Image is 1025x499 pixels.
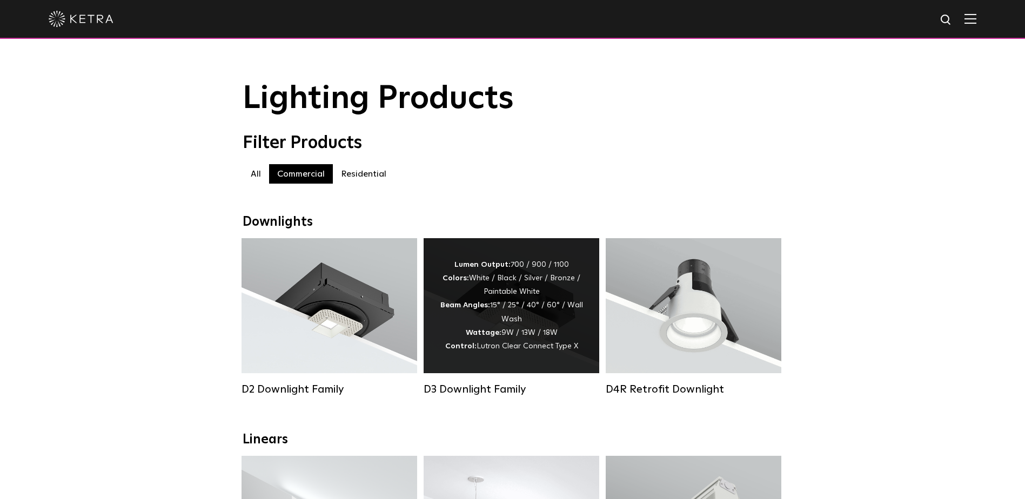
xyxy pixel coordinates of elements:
[477,342,578,350] span: Lutron Clear Connect Type X
[466,329,501,336] strong: Wattage:
[243,214,783,230] div: Downlights
[243,133,783,153] div: Filter Products
[243,83,514,115] span: Lighting Products
[454,261,511,268] strong: Lumen Output:
[445,342,477,350] strong: Control:
[242,238,417,396] a: D2 Downlight Family Lumen Output:1200Colors:White / Black / Gloss Black / Silver / Bronze / Silve...
[333,164,394,184] label: Residential
[242,383,417,396] div: D2 Downlight Family
[424,383,599,396] div: D3 Downlight Family
[243,432,783,448] div: Linears
[443,274,469,282] strong: Colors:
[49,11,113,27] img: ketra-logo-2019-white
[940,14,953,27] img: search icon
[269,164,333,184] label: Commercial
[440,301,490,309] strong: Beam Angles:
[424,238,599,396] a: D3 Downlight Family Lumen Output:700 / 900 / 1100Colors:White / Black / Silver / Bronze / Paintab...
[243,164,269,184] label: All
[606,383,781,396] div: D4R Retrofit Downlight
[606,238,781,396] a: D4R Retrofit Downlight Lumen Output:800Colors:White / BlackBeam Angles:15° / 25° / 40° / 60°Watta...
[964,14,976,24] img: Hamburger%20Nav.svg
[440,258,583,353] div: 700 / 900 / 1100 White / Black / Silver / Bronze / Paintable White 15° / 25° / 40° / 60° / Wall W...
